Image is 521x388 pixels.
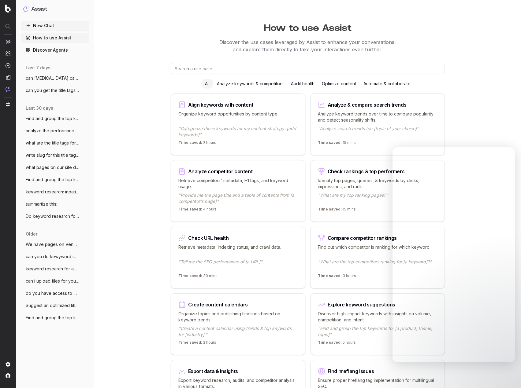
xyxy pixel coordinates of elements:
[26,177,80,183] span: Find and group the top keywords for sta
[393,147,515,362] iframe: Intercom live chat
[318,79,360,89] div: Optimize content
[328,302,395,307] div: Explore keyword suggestions
[26,164,80,170] span: what pages on our site deal with shift d
[6,51,10,56] img: Intelligence
[178,207,202,211] span: Time saved:
[318,340,356,347] p: 5 hours
[318,207,342,211] span: Time saved:
[26,241,80,247] span: We have pages on Venmo and CashApp refer
[26,128,80,134] span: analyze the performance of our page on s
[178,340,202,345] span: Time saved:
[26,266,80,272] span: keyword research for a page about a mass
[318,178,437,190] p: Identify top pages, queries, & keywords by clicks, impressions, and rank.
[318,273,356,281] p: 3 hours
[178,111,298,123] p: Organize keyword opportunities by content type.
[318,325,437,338] p: "Find and group the top keywords for [a product, theme, topic]"
[178,273,202,278] span: Time saved:
[21,45,89,55] a: Discover Agents
[21,301,89,310] button: Suggest an optimized title and descripti
[21,175,89,185] button: Find and group the top keywords for sta
[21,126,89,136] button: analyze the performance of our page on s
[21,187,89,197] button: keyword research: inpatient rehab
[26,140,80,146] span: what are the title tags for pages dealin
[318,140,356,148] p: 15 mins
[178,207,217,214] p: 4 hours
[178,259,298,271] p: "Tell me the SEO performance of [a URL]"
[21,211,89,221] button: Do keyword research for a lawsuit invest
[178,325,298,338] p: "Create a content calendar using trends & top keywords for [industry]."
[21,276,89,286] button: can i upload files for you to analyze
[26,315,80,321] span: Find and group the top keywords for acco
[21,33,89,43] a: How to use Assist
[21,199,89,209] button: summartize this:
[26,65,50,71] span: last 7 days
[31,5,47,13] h1: Assist
[318,273,342,278] span: Time saved:
[328,236,397,240] div: Compare competitor rankings
[188,302,248,307] div: Create content calendars
[26,115,80,122] span: Find and group the top keywords for [PERSON_NAME]
[5,5,11,13] img: Botify logo
[318,340,342,345] span: Time saved:
[318,111,437,123] p: Analyze keyword trends over time to compare popularity and detect seasonality shifts.
[178,140,216,148] p: 2 hours
[318,140,342,145] span: Time saved:
[178,140,202,145] span: Time saved:
[213,79,287,89] div: Analyze keywords & competitors
[94,20,521,34] h1: How to use Assist
[21,114,89,123] button: Find and group the top keywords for [PERSON_NAME]
[26,152,80,158] span: write slug for this title tag: Starwood
[6,86,10,92] img: Assist
[328,102,407,107] div: Analyze & compare search trends
[178,273,218,281] p: 30 mins
[178,126,298,138] p: "Categorize these keywords for my content strategy: [add keywords]"
[21,150,89,160] button: write slug for this title tag: Starwood
[318,207,356,214] p: 15 mins
[26,201,57,207] span: summartize this:
[26,189,80,195] span: keyword research: inpatient rehab
[178,192,298,204] p: "Provide me the page title and a table of contents from [a competitor's page]"
[21,163,89,172] button: what pages on our site deal with shift d
[201,79,213,89] div: All
[188,102,253,107] div: Align keywords with content
[178,178,298,190] p: Retrieve competitors' metadata, H1 tags, and keyword usage.
[26,105,53,111] span: last 30 days
[21,21,89,31] button: New Chat
[21,313,89,323] button: Find and group the top keywords for acco
[178,311,298,323] p: Organize topics and publishing timelines based on keyword trends.
[6,75,10,80] img: Studio
[328,169,405,174] div: Check rankings & top performers
[318,192,437,204] p: "What are my top ranking pages?"
[21,264,89,274] button: keyword research for a page about a mass
[188,369,238,374] div: Export data & insights
[318,244,437,256] p: Find out which competitor is ranking for which keyword.
[26,87,80,93] span: can you get the title tags for all pages
[26,278,80,284] span: can i upload files for you to analyze
[328,369,374,374] div: Find hreflang issues
[21,73,89,83] button: can [MEDICAL_DATA] cause [MEDICAL_DATA] 64 [MEDICAL_DATA] cl
[94,38,521,53] p: Discover the use cases leveraged by Assist to enhance your conversations, and explore them direct...
[287,79,318,89] div: Audit health
[318,311,437,323] p: Discover high-impact keywords with insights on volume, competition, and intent.
[26,302,80,309] span: Suggest an optimized title and descripti
[6,39,10,44] img: Analytics
[6,102,10,107] img: Switch project
[178,244,298,256] p: Retrieve metadata, indexing status, and crawl data.
[188,169,253,174] div: Analyze competitor content
[26,75,80,81] span: can [MEDICAL_DATA] cause [MEDICAL_DATA] 64 [MEDICAL_DATA] cl
[500,367,515,382] iframe: Intercom live chat
[360,79,414,89] div: Automate & collaborate
[318,126,437,138] p: "Analyze search trends for: [topic of your choice]"
[178,340,216,347] p: 2 hours
[23,5,87,13] button: Assist
[21,288,89,298] button: do you have access to my SEM Rush data
[6,63,10,68] img: Activation
[171,63,445,74] input: Search a use case
[21,252,89,262] button: can you do kewyword research for this pa
[188,236,229,240] div: Check URL health
[21,138,89,148] button: what are the title tags for pages dealin
[318,259,437,271] p: "What are the top competitors ranking for [a keyword]?"
[23,6,29,12] img: Assist
[21,86,89,95] button: can you get the title tags for all pages
[21,240,89,249] button: We have pages on Venmo and CashApp refer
